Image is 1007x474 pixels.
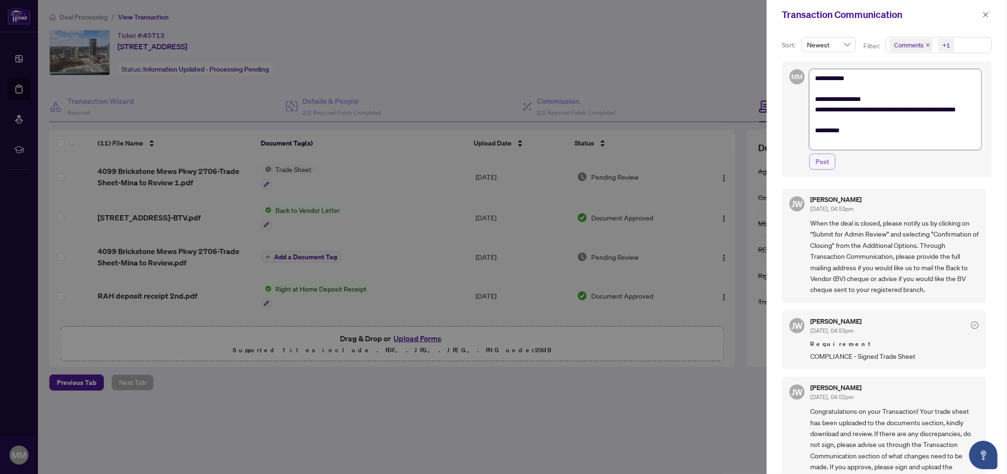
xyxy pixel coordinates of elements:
[810,339,979,349] span: Requirement
[782,8,980,22] div: Transaction Communication
[809,154,835,170] button: Post
[890,38,933,52] span: Comments
[791,319,803,332] span: JW
[815,154,829,169] span: Post
[791,72,802,82] span: MM
[969,441,998,469] button: Open asap
[810,218,979,295] span: When the deal is closed, please notify us by clicking on “Submit for Admin Review” and selecting ...
[971,321,979,329] span: check-circle
[810,351,979,362] span: COMPLIANCE - Signed Trade Sheet
[782,40,797,50] p: Sort:
[810,205,853,212] span: [DATE], 04:53pm
[810,327,853,334] span: [DATE], 04:53pm
[791,197,803,210] span: JW
[894,40,924,50] span: Comments
[943,40,950,50] div: +1
[810,393,853,401] span: [DATE], 04:52pm
[810,384,861,391] h5: [PERSON_NAME]
[863,41,881,51] p: Filter:
[791,385,803,399] span: JW
[810,318,861,325] h5: [PERSON_NAME]
[982,11,989,18] span: close
[810,196,861,203] h5: [PERSON_NAME]
[925,43,930,47] span: close
[807,37,850,52] span: Newest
